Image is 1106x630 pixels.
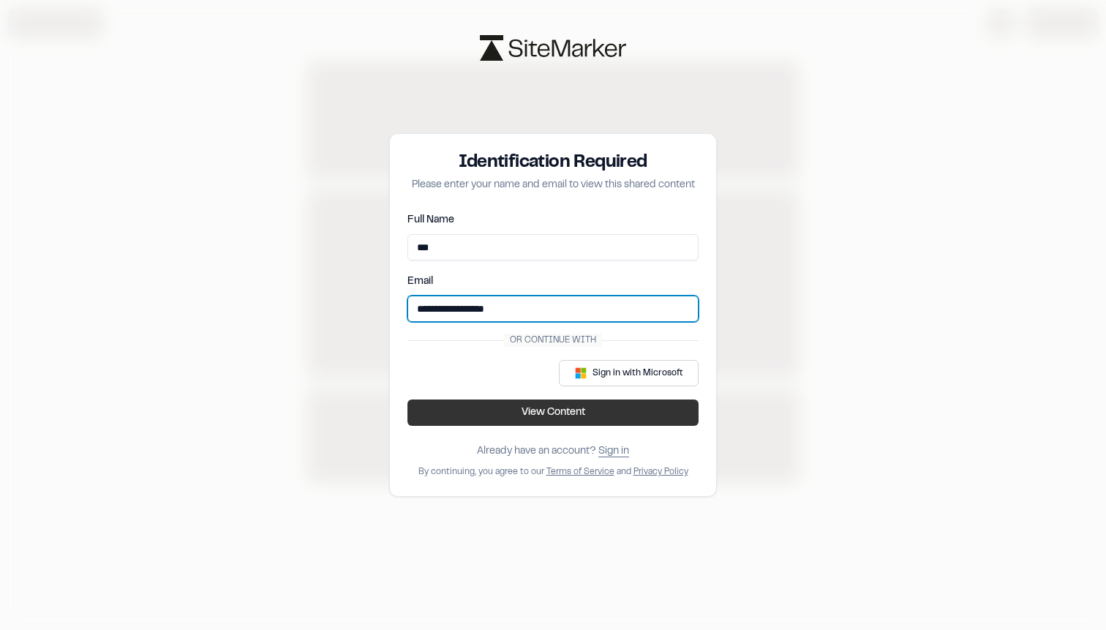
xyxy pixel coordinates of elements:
button: Terms of Service [546,465,614,479]
button: View Content [407,400,699,426]
button: Sign in [598,443,629,460]
label: Email [407,277,433,286]
h3: Identification Required [407,151,699,175]
iframe: Sign in with Google Button [400,357,549,389]
div: Already have an account? [477,443,629,460]
label: Full Name [407,216,454,225]
img: logo-black-rebrand.svg [480,35,626,61]
p: Please enter your name and email to view this shared content [407,177,699,193]
button: Sign in with Microsoft [559,360,699,386]
span: Or continue with [504,334,602,347]
div: By continuing, you agree to our and [418,465,688,479]
button: Privacy Policy [633,465,688,479]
